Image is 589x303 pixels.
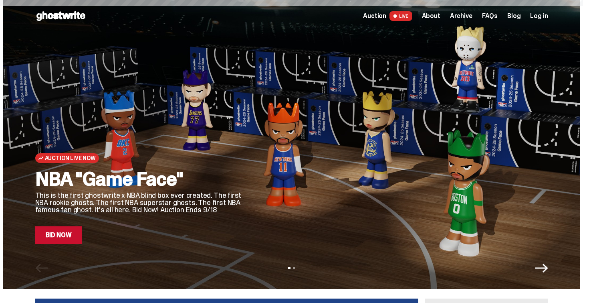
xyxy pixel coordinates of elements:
a: Blog [507,13,520,19]
button: View slide 1 [288,267,290,269]
a: FAQs [482,13,498,19]
a: Log in [530,13,548,19]
span: Auction Live Now [45,155,96,161]
button: Next [535,262,548,275]
a: Auction LIVE [363,11,412,21]
a: Archive [450,13,472,19]
span: Auction [363,13,386,19]
a: Bid Now [35,226,82,244]
span: LIVE [389,11,412,21]
h2: NBA "Game Face" [35,169,244,189]
a: About [422,13,440,19]
button: View slide 2 [293,267,295,269]
p: This is the first ghostwrite x NBA blind box ever created. The first NBA rookie ghosts. The first... [35,192,244,214]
